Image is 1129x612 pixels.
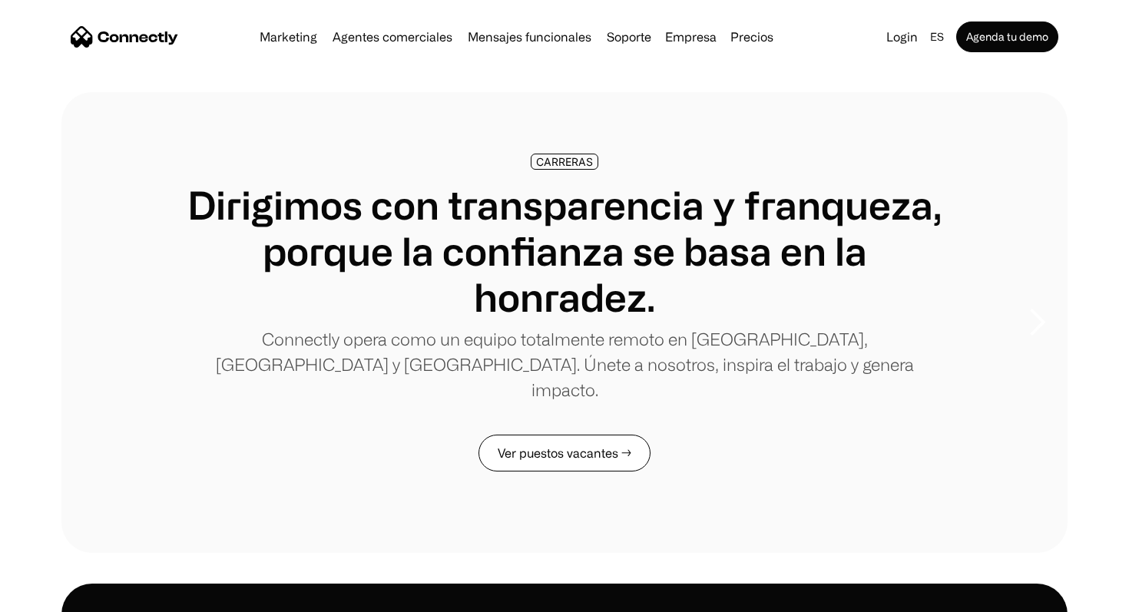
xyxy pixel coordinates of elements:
[880,26,924,48] a: Login
[661,26,721,48] div: Empresa
[665,26,717,48] div: Empresa
[326,31,459,43] a: Agentes comerciales
[601,31,657,43] a: Soporte
[184,326,945,402] p: Connectly opera como un equipo totalmente remoto en [GEOGRAPHIC_DATA], [GEOGRAPHIC_DATA] y [GEOGR...
[31,585,92,607] ul: Language list
[724,31,780,43] a: Precios
[71,25,178,48] a: home
[924,26,953,48] div: es
[61,92,1068,553] div: carousel
[956,22,1058,52] a: Agenda tu demo
[15,584,92,607] aside: Language selected: Español
[478,435,651,471] a: Ver puestos vacantes →
[930,26,944,48] div: es
[1006,246,1068,399] div: next slide
[536,156,593,167] div: CARRERAS
[184,182,945,320] h1: Dirigimos con transparencia y franqueza, porque la confianza se basa en la honradez.
[253,31,323,43] a: Marketing
[462,31,598,43] a: Mensajes funcionales
[61,92,1068,553] div: 1 of 8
